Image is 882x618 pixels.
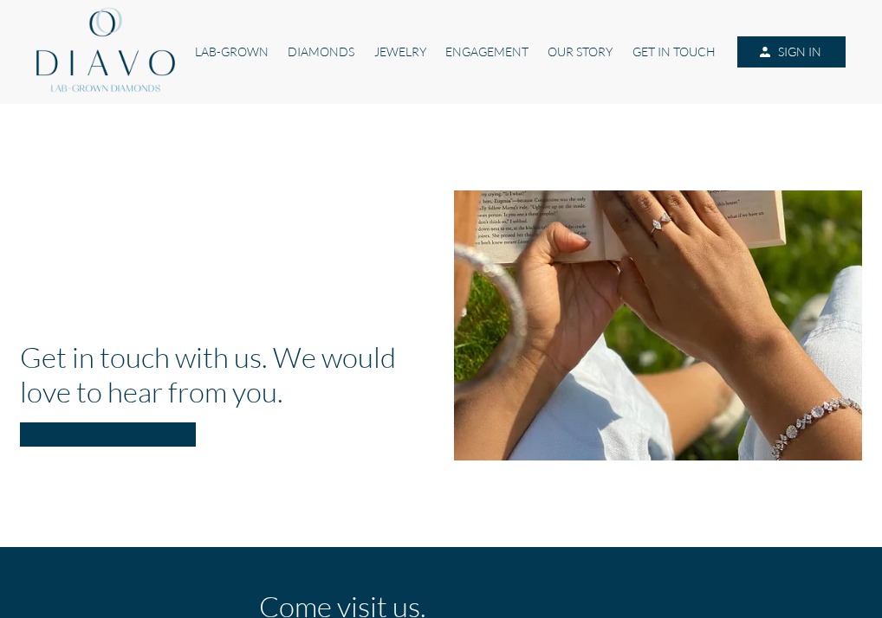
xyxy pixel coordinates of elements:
a: LAB-GROWN [185,36,278,68]
a: SIGN IN [737,36,845,68]
a: GET IN TOUCH [623,36,725,68]
a: JEWELRY [365,36,436,68]
img: get-in-touch [454,190,862,460]
a: ENGAGEMENT [436,36,538,68]
a: OUR STORY [538,36,622,68]
a: DIAMONDS [278,36,364,68]
h1: Get in touch with us. We would love to hear from you. [20,339,428,409]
